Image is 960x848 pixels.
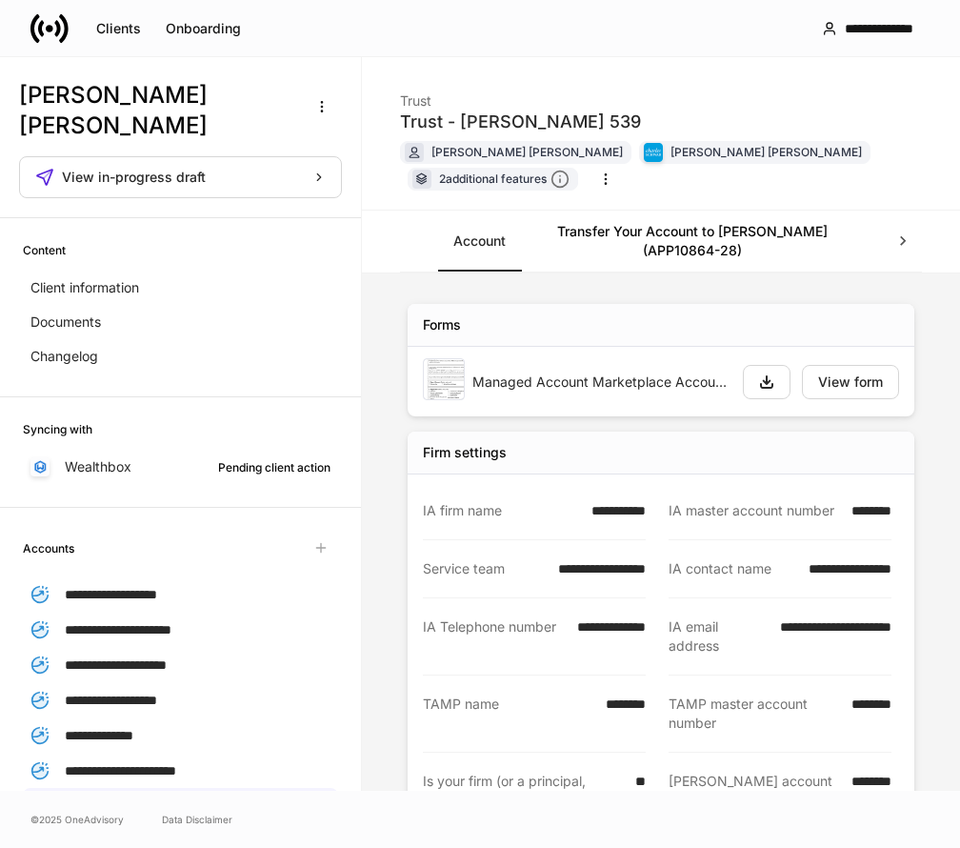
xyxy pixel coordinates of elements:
a: Documents [23,305,338,339]
a: Client information [23,271,338,305]
a: WealthboxPending client action [23,450,338,484]
a: Account [438,211,521,272]
div: Trust [400,80,641,111]
button: View form [802,365,899,399]
a: Data Disclaimer [162,812,232,827]
h3: [PERSON_NAME] [PERSON_NAME] [19,80,294,141]
button: View in-progress draft [19,156,342,198]
div: IA master account number [669,501,840,520]
button: Clients [84,13,153,44]
h6: Content [23,241,66,259]
p: Wealthbox [65,457,131,476]
p: Documents [30,313,101,332]
div: IA firm name [423,501,580,520]
div: Service team [423,559,547,578]
div: Managed Account Marketplace Account Application for Trust Accounts with TAMPs (APP83344-22) [472,373,728,392]
div: 2 additional features [439,170,570,190]
div: Clients [96,22,141,35]
span: View in-progress draft [62,171,206,184]
p: Client information [30,278,139,297]
div: Forms [423,315,461,334]
span: © 2025 OneAdvisory [30,812,124,827]
h6: Accounts [23,539,74,557]
div: IA Telephone number [423,617,566,656]
div: IA contact name [669,559,797,578]
h6: Syncing with [23,420,92,438]
div: IA email address [669,617,769,656]
div: TAMP name [423,695,594,733]
div: [PERSON_NAME] [PERSON_NAME] [670,143,862,161]
div: Trust - [PERSON_NAME] 539 [400,111,641,133]
button: Onboarding [153,13,253,44]
p: Changelog [30,347,98,366]
img: charles-schwab-BFYFdbvS.png [644,143,663,162]
div: [PERSON_NAME] [PERSON_NAME] [431,143,623,161]
div: Onboarding [166,22,241,35]
a: Changelog [23,339,338,374]
div: Firm settings [423,443,507,462]
span: Unavailable with outstanding requests for information [304,531,338,565]
div: Pending client action [218,458,330,476]
div: View form [818,375,883,389]
div: TAMP master account number [669,695,840,733]
a: Transfer Your Account to [PERSON_NAME] (APP10864-28) [521,211,864,272]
